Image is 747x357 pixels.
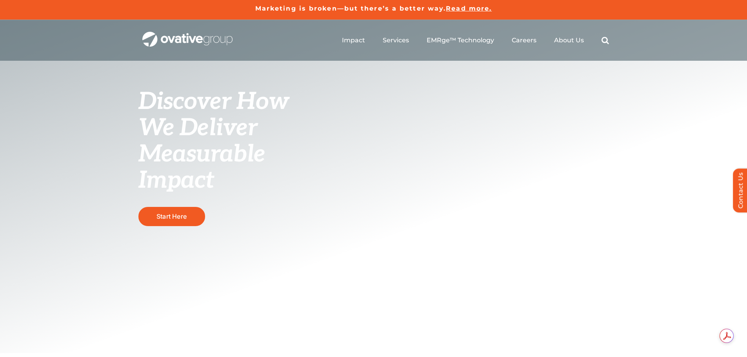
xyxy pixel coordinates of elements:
a: OG_Full_horizontal_WHT [142,31,233,38]
span: Start Here [156,212,187,220]
a: EMRge™ Technology [427,36,494,44]
a: Impact [342,36,365,44]
a: Marketing is broken—but there’s a better way. [255,5,446,12]
nav: Menu [342,28,609,53]
a: Careers [512,36,536,44]
a: Start Here [138,207,205,226]
a: About Us [554,36,584,44]
span: We Deliver Measurable Impact [138,114,265,195]
a: Read more. [446,5,492,12]
a: Services [383,36,409,44]
span: Discover How [138,88,289,116]
a: Search [602,36,609,44]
